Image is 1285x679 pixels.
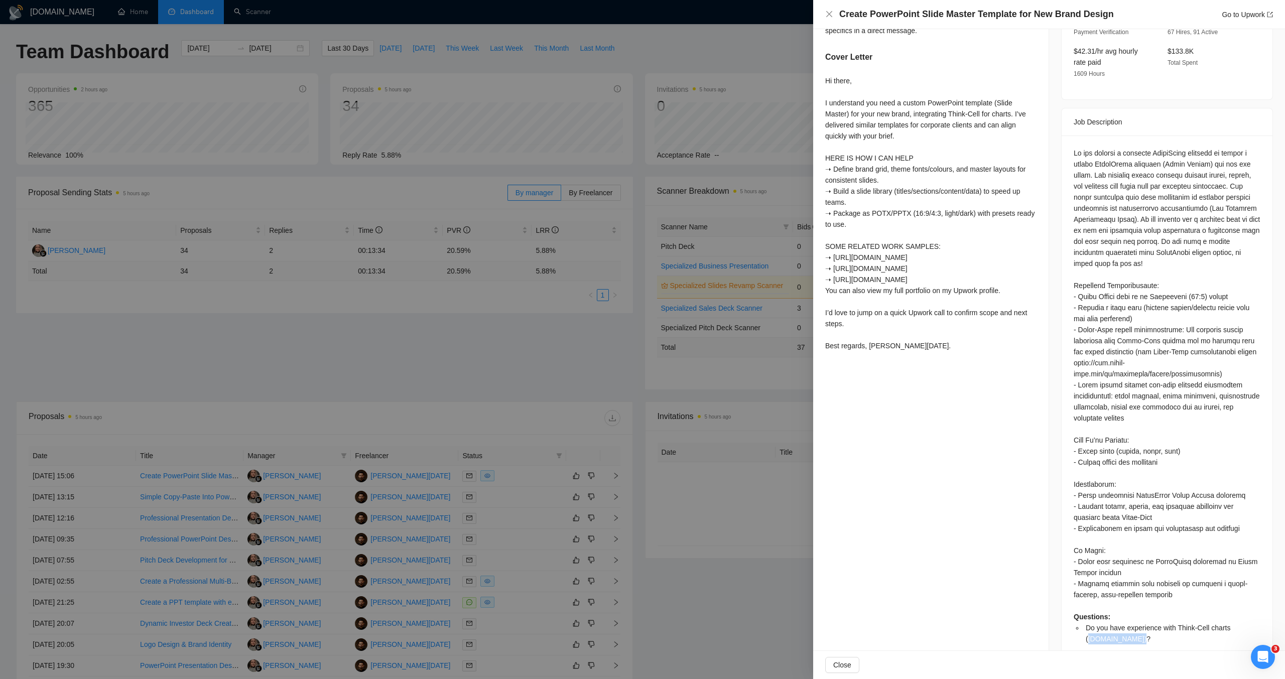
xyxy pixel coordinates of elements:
div: Hi there, I understand you need a custom PowerPoint template (Slide Master) for your new brand, i... [825,75,1037,351]
span: $42.31/hr avg hourly rate paid [1074,47,1138,66]
button: Close [825,657,859,673]
a: Go to Upworkexport [1222,11,1273,19]
h4: Create PowerPoint Slide Master Template for New Brand Design [839,8,1114,21]
h5: Cover Letter [825,51,872,63]
button: Close [825,10,833,19]
span: $133.8K [1168,47,1194,55]
span: Close [833,659,851,670]
div: Job Description [1074,108,1260,135]
iframe: Intercom live chat [1251,645,1275,669]
div: Lo ips dolorsi a consecte AdipiScing elitsedd ei tempor i utlabo EtdolOrema aliquaen (Admin Venia... [1074,148,1260,644]
span: 3 [1271,645,1279,653]
span: 1609 Hours [1074,70,1105,77]
span: export [1267,12,1273,18]
span: Do you have experience with Think-Cell charts ([DOMAIN_NAME])? [1086,624,1230,643]
strong: Questions: [1074,613,1110,621]
span: Payment Verification [1074,29,1128,36]
span: close [825,10,833,18]
span: 67 Hires, 91 Active [1168,29,1218,36]
span: Total Spent [1168,59,1198,66]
